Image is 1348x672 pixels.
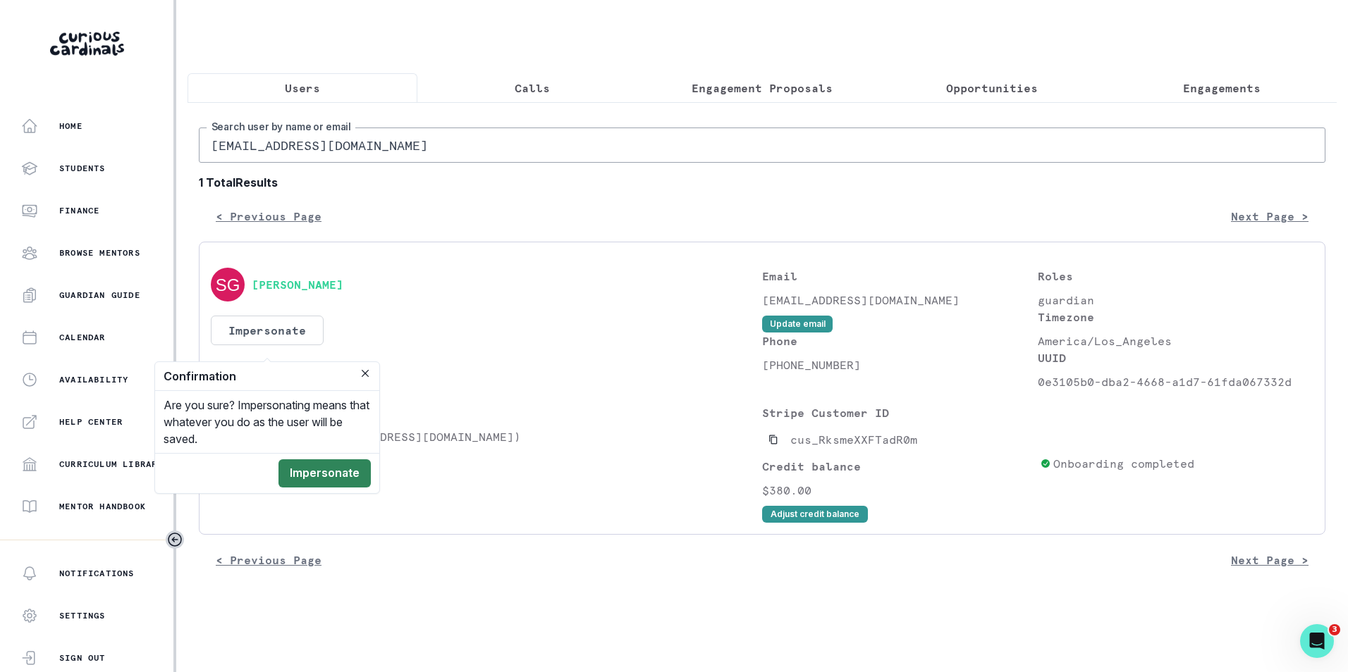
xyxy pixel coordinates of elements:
[59,501,146,512] p: Mentor Handbook
[59,610,106,621] p: Settings
[1038,373,1313,390] p: 0e3105b0-dba2-4668-a1d7-61fda067332d
[59,332,106,343] p: Calendar
[762,292,1038,309] p: [EMAIL_ADDRESS][DOMAIN_NAME]
[59,120,82,132] p: Home
[1038,292,1313,309] p: guardian
[211,316,324,345] button: Impersonate
[1300,624,1334,658] iframe: Intercom live chat
[762,428,785,451] button: Copied to clipboard
[278,459,371,487] button: Impersonate
[59,205,99,216] p: Finance
[199,546,338,574] button: < Previous Page
[1038,349,1313,366] p: UUID
[59,247,140,259] p: Browse Mentors
[285,80,320,97] p: Users
[1038,268,1313,285] p: Roles
[50,32,124,56] img: Curious Cardinals Logo
[692,80,833,97] p: Engagement Proposals
[1183,80,1261,97] p: Engagements
[762,316,833,332] button: Update email
[211,268,245,301] img: svg
[1214,202,1325,230] button: Next Page >
[155,391,379,453] div: Are you sure? Impersonating means that whatever you do as the user will be saved.
[59,459,164,470] p: Curriculum Library
[252,278,343,292] button: [PERSON_NAME]
[59,163,106,174] p: Students
[762,356,1038,373] p: [PHONE_NUMBER]
[762,268,1038,285] p: Email
[211,404,762,421] p: Students
[59,290,140,301] p: Guardian Guide
[946,80,1038,97] p: Opportunities
[166,530,184,549] button: Toggle sidebar
[59,652,106,664] p: Sign Out
[1038,309,1313,325] p: Timezone
[790,431,917,448] p: cus_RksmeXXFTadR0m
[59,374,128,385] p: Availability
[199,202,338,230] button: < Previous Page
[762,332,1038,349] p: Phone
[1038,332,1313,349] p: America/Los_Angeles
[762,506,868,523] button: Adjust credit balance
[199,174,1325,191] b: 1 Total Results
[357,365,374,382] button: Close
[1214,546,1325,574] button: Next Page >
[515,80,550,97] p: Calls
[762,404,1034,421] p: Stripe Customer ID
[59,416,123,428] p: Help Center
[155,362,379,391] header: Confirmation
[59,568,135,579] p: Notifications
[762,482,1034,499] p: $380.00
[1053,455,1194,472] p: Onboarding completed
[211,428,762,445] p: [PERSON_NAME] ([EMAIL_ADDRESS][DOMAIN_NAME])
[762,458,1034,475] p: Credit balance
[1329,624,1340,635] span: 3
